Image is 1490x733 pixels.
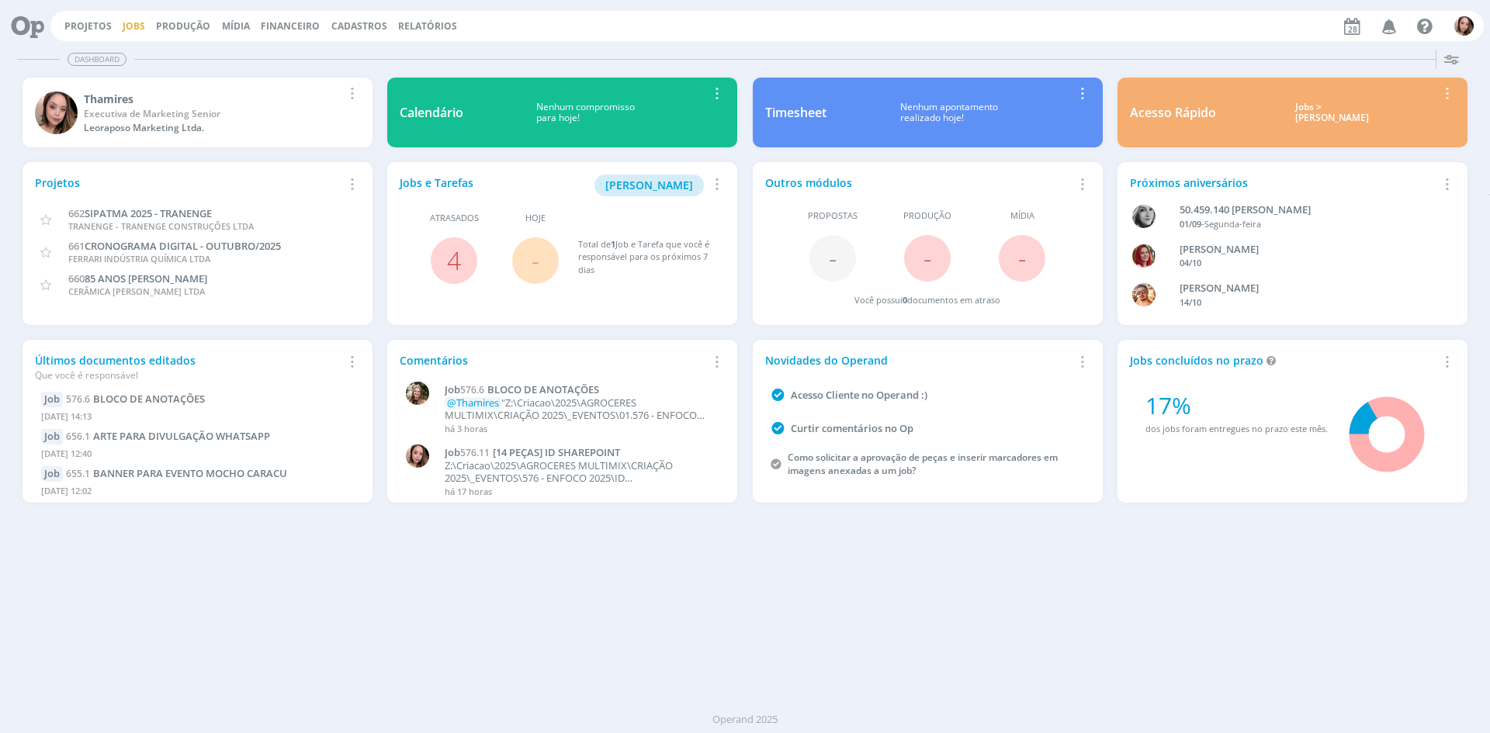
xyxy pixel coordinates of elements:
div: Últimos documentos editados [35,352,342,382]
div: 50.459.140 JANAÍNA LUNA FERRO [1180,202,1431,218]
span: 661 [68,239,85,253]
span: há 17 horas [445,486,492,497]
span: Mídia [1010,209,1034,223]
div: 17% [1145,388,1328,423]
a: [PERSON_NAME] [594,177,704,192]
a: 662SIPATMA 2025 - TRANENGE [68,206,212,220]
button: T [1454,12,1474,40]
div: VICTOR MIRON COUTO [1180,281,1431,296]
button: Jobs [118,20,150,33]
span: 660 [68,271,85,285]
div: Nenhum apontamento realizado hoje! [826,102,1072,124]
div: [DATE] 14:13 [41,407,354,430]
span: 04/10 [1180,257,1201,268]
span: Produção [903,209,951,223]
span: SIPATMA 2025 - TRANENGE [85,206,212,220]
span: ARTE PARA DIVULGAÇÃO WHATSAPP [93,429,270,443]
a: Job576.6BLOCO DE ANOTAÇÕES [445,384,716,396]
span: Hoje [525,212,546,225]
div: Outros módulos [765,175,1072,191]
a: Mídia [222,19,250,33]
button: Cadastros [327,20,392,33]
span: Propostas [808,209,858,223]
span: Dashboard [68,53,126,66]
span: [PERSON_NAME] [605,178,693,192]
a: Financeiro [261,19,320,33]
img: T [406,444,429,468]
span: Cadastros [331,19,387,33]
button: Projetos [60,20,116,33]
span: 576.11 [460,446,490,459]
span: [14 PEÇAS] ID SHAREPOINT [493,445,620,459]
span: BANNER PARA EVENTO MOCHO CARACU [93,466,287,480]
span: 1 [611,238,615,250]
a: Acesso Cliente no Operand :) [791,388,927,402]
img: T [35,92,78,134]
span: Atrasados [430,212,479,225]
span: TRANENGE - TRANENGE CONSTRUÇÕES LTDA [68,220,254,232]
span: 662 [68,206,85,220]
button: Financeiro [256,20,324,33]
img: L [406,382,429,405]
a: TimesheetNenhum apontamentorealizado hoje! [753,78,1103,147]
div: Total de Job e Tarefa que você é responsável para os próximos 7 dias [578,238,710,277]
span: FERRARI INDÚSTRIA QUÍMICA LTDA [68,253,210,265]
span: - [923,241,931,275]
span: 85 ANOS [PERSON_NAME] [85,271,207,285]
div: GIOVANA DE OLIVEIRA PERSINOTI [1180,242,1431,258]
p: Z:\Criacao\2025\AGROCERES MULTIMIX\CRIAÇÃO 2025\_EVENTOS\576 - ENFOCO 2025\ID SHAREPOINT\BAIXAS [445,460,716,484]
a: TThamiresExecutiva de Marketing SeniorLeoraposo Marketing Ltda. [23,78,372,147]
a: Produção [156,19,210,33]
div: Job [41,392,63,407]
button: Produção [151,20,215,33]
span: - [1018,241,1026,275]
span: 0 [903,294,907,306]
a: Jobs [123,19,145,33]
span: @Thamires [447,396,499,410]
span: - [829,241,837,275]
button: [PERSON_NAME] [594,175,704,196]
div: Timesheet [765,103,826,122]
span: CERÂMICA [PERSON_NAME] LTDA [68,285,205,297]
a: Curtir comentários no Op [791,421,913,435]
span: BLOCO DE ANOTAÇÕES [487,382,599,396]
div: Projetos [35,175,342,191]
img: J [1132,205,1156,228]
img: V [1132,283,1156,306]
div: [DATE] 12:40 [41,444,354,467]
a: Projetos [64,19,112,33]
button: Relatórios [393,20,462,33]
span: CRONOGRAMA DIGITAL - OUTUBRO/2025 [85,239,281,253]
div: - [1180,218,1431,231]
span: 576.6 [460,383,484,396]
a: 661CRONOGRAMA DIGITAL - OUTUBRO/2025 [68,238,281,253]
div: Comentários [400,352,707,368]
span: 656.1 [66,430,90,443]
div: Que você é responsável [35,368,342,382]
span: há 3 horas [445,423,487,434]
span: Segunda-feira [1204,218,1261,230]
span: - [532,244,539,277]
div: Calendário [400,103,463,122]
div: Acesso Rápido [1130,103,1216,122]
span: 576.6 [66,392,90,406]
div: Job [41,466,63,482]
a: Como solicitar a aprovação de peças e inserir marcadores em imagens anexadas a um job? [788,451,1058,477]
a: 656.1ARTE PARA DIVULGAÇÃO WHATSAPP [66,429,270,443]
img: G [1132,244,1156,268]
div: Próximos aniversários [1130,175,1437,191]
span: BLOCO DE ANOTAÇÕES [93,392,205,406]
img: T [1454,16,1474,36]
a: 576.6BLOCO DE ANOTAÇÕES [66,392,205,406]
p: "Z:\Criacao\2025\AGROCERES MULTIMIX\CRIAÇÃO 2025\_EVENTOS\01.576 - ENFOCO 2025\BLOCO DE NOTAS\Fec... [445,397,716,421]
div: Leoraposo Marketing Ltda. [84,121,342,135]
div: Você possui documentos em atraso [854,294,1000,307]
div: [DATE] 12:02 [41,482,354,504]
div: Thamires [84,91,342,107]
span: 14/10 [1180,296,1201,308]
div: Jobs concluídos no prazo [1130,352,1437,368]
span: 655.1 [66,467,90,480]
div: Job [41,429,63,444]
a: Relatórios [398,19,457,33]
a: 4 [447,244,461,277]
